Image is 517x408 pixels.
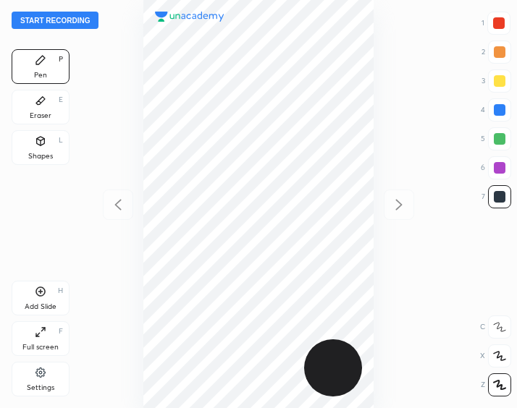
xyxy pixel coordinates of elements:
[34,72,47,79] div: Pen
[25,303,56,310] div: Add Slide
[480,315,511,339] div: C
[12,12,98,29] button: Start recording
[59,328,63,335] div: F
[27,384,54,391] div: Settings
[30,112,51,119] div: Eraser
[58,287,63,294] div: H
[481,127,511,150] div: 5
[480,344,511,367] div: X
[481,373,511,396] div: Z
[482,185,511,208] div: 7
[481,98,511,122] div: 4
[482,41,511,64] div: 2
[59,137,63,144] div: L
[28,153,53,160] div: Shapes
[482,69,511,93] div: 3
[482,12,510,35] div: 1
[481,156,511,179] div: 6
[59,96,63,103] div: E
[59,56,63,63] div: P
[22,344,59,351] div: Full screen
[155,12,224,22] img: logo.38c385cc.svg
